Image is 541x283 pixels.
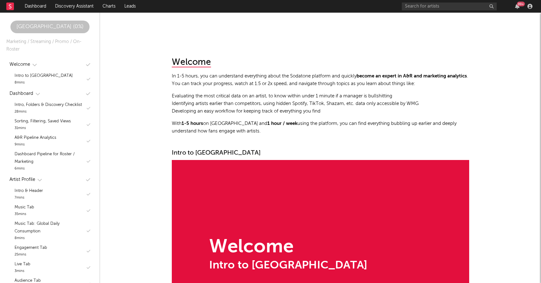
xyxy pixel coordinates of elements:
div: Music Tab: Global Daily Consumption [15,220,85,235]
div: A&R Pipeline Analytics [15,134,56,142]
p: With on [GEOGRAPHIC_DATA] and using the platform, you can find everything bubbling up earlier and... [172,120,469,135]
div: Intro & Header [15,187,43,195]
button: 99+ [515,4,519,9]
strong: 1 hour / week [267,121,297,126]
div: Engagement Tab [15,244,47,252]
div: 35 mins [15,211,34,218]
input: Search for artists [402,3,497,10]
strong: become an expert in A&R and marketing analytics [357,74,467,78]
div: Artist Profile [9,176,35,183]
div: 31 mins [15,125,71,132]
div: 6 mins [15,166,85,172]
div: Welcome [172,58,211,67]
div: 9 mins [15,142,56,148]
div: Intro to [GEOGRAPHIC_DATA] [209,260,367,271]
div: Intro to [GEOGRAPHIC_DATA] [172,149,469,157]
p: In 1-5 hours, you can understand everything about the Sodatone platform and quickly . You can tra... [172,72,469,88]
li: Developing an easy workflow for keeping track of everything you find [172,108,469,115]
div: 8 mins [15,80,73,86]
li: Evaluating the most critical data on an artist, to know within under 1 minute if a manager is bul... [172,92,469,100]
div: Welcome [9,61,30,68]
div: Dashboard [9,90,33,97]
div: Sorting, Filtering, Saved Views [15,118,71,125]
strong: 1-5 hours [182,121,203,126]
div: Intro to [GEOGRAPHIC_DATA] [15,72,73,80]
div: 99 + [517,2,525,6]
div: [GEOGRAPHIC_DATA] ( 0 %) [10,23,90,31]
li: Identifying artists earlier than competitors, using hidden Spotify, TikTok, Shazam, etc. data onl... [172,100,469,108]
div: Live Tab [15,261,30,268]
div: 28 mins [15,109,82,115]
div: 3 mins [15,268,30,274]
div: Marketing / Streaming / Promo / On-Roster [6,38,93,53]
div: 8 mins [15,235,85,242]
div: 7 mins [15,195,43,201]
div: 25 mins [15,252,47,258]
div: Welcome [209,238,367,257]
div: Dashboard Pipeline for Roster / Marketing [15,151,85,166]
div: Intro, Folders & Discovery Checklist [15,101,82,109]
div: Music Tab [15,204,34,211]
